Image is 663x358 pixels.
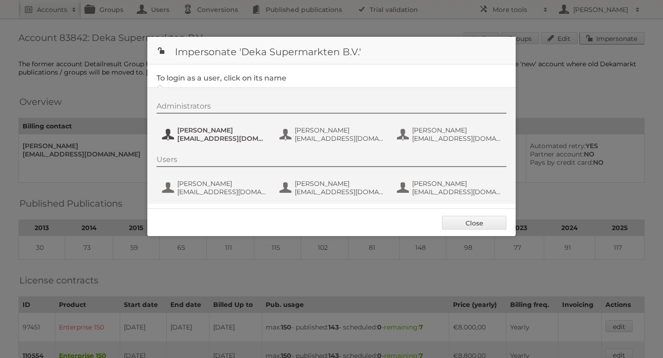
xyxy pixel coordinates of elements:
button: [PERSON_NAME] [EMAIL_ADDRESS][DOMAIN_NAME] [396,125,504,144]
div: Administrators [157,102,506,114]
button: [PERSON_NAME] [EMAIL_ADDRESS][DOMAIN_NAME] [279,179,387,197]
button: [PERSON_NAME] [EMAIL_ADDRESS][DOMAIN_NAME] [161,125,269,144]
span: [EMAIL_ADDRESS][DOMAIN_NAME] [177,188,267,196]
span: [EMAIL_ADDRESS][DOMAIN_NAME] [412,134,501,143]
legend: To login as a user, click on its name [157,74,286,82]
span: [PERSON_NAME] [177,179,267,188]
h1: Impersonate 'Deka Supermarkten B.V.' [147,37,516,64]
span: [PERSON_NAME] [177,126,267,134]
span: [EMAIL_ADDRESS][DOMAIN_NAME] [295,134,384,143]
a: Close [442,216,506,230]
span: [PERSON_NAME] [412,126,501,134]
span: [PERSON_NAME] [295,179,384,188]
span: [EMAIL_ADDRESS][DOMAIN_NAME] [412,188,501,196]
span: [PERSON_NAME] [295,126,384,134]
button: [PERSON_NAME] [EMAIL_ADDRESS][DOMAIN_NAME] [396,179,504,197]
span: [EMAIL_ADDRESS][DOMAIN_NAME] [295,188,384,196]
span: [EMAIL_ADDRESS][DOMAIN_NAME] [177,134,267,143]
span: [PERSON_NAME] [412,179,501,188]
div: Users [157,155,506,167]
button: [PERSON_NAME] [EMAIL_ADDRESS][DOMAIN_NAME] [161,179,269,197]
button: [PERSON_NAME] [EMAIL_ADDRESS][DOMAIN_NAME] [279,125,387,144]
